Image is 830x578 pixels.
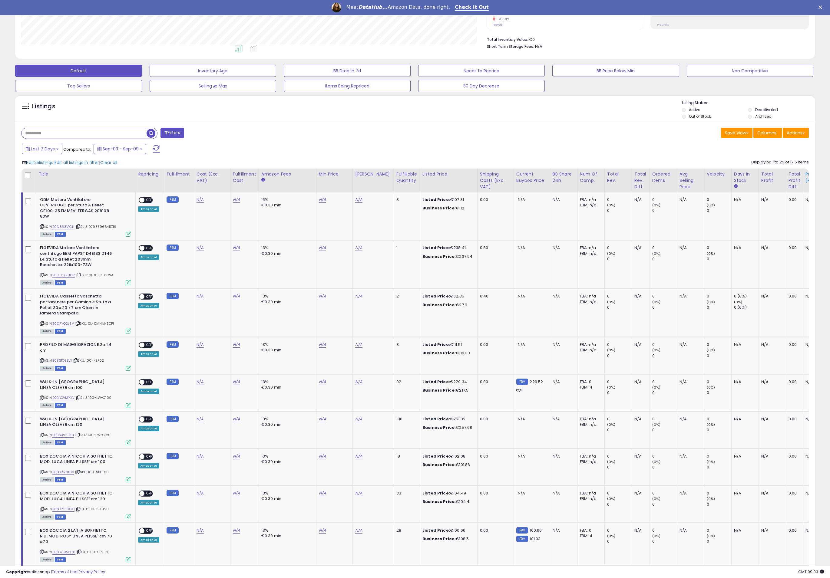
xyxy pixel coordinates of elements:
a: N/A [233,293,240,299]
div: FBM: n/a [580,202,600,208]
b: ODM Motore Ventilatore CENTRIFUGO per Stufa A Pellet CF100-35 EMMEVI FERGAS 209108 80W [40,197,114,221]
div: Fulfillable Quantity [396,171,417,184]
small: (0%) [707,203,715,208]
button: Items Being Repriced [284,80,411,92]
div: 0.00 [480,342,509,347]
small: (0%) [652,300,661,304]
span: | SKU: 0L-0MHM-BOP1 [75,321,114,326]
a: N/A [197,490,204,496]
small: -35.71% [495,17,510,21]
a: N/A [319,293,326,299]
div: FBM: n/a [580,251,600,256]
div: €0.30 min [261,299,312,305]
a: N/A [319,490,326,496]
a: Terms of Use [52,569,78,575]
div: 0 [607,256,632,262]
div: ASIN: [40,294,131,333]
div: N/A [734,342,754,347]
div: €237.94 [422,254,473,259]
div: 92 [396,379,415,385]
div: 0 [707,245,731,251]
div: Amazon AI [138,255,159,260]
a: B0CLDYRHDR [52,273,75,278]
small: (0%) [652,385,661,390]
div: Days In Stock [734,171,756,184]
button: Save View [721,128,752,138]
a: N/A [233,453,240,459]
div: Fulfillment [167,171,191,177]
b: Listed Price: [422,197,450,202]
div: 0.00 [480,379,509,385]
div: €111.51 [422,342,473,347]
b: WALK-IN [GEOGRAPHIC_DATA] LINEA CLEVER cm 100 [40,379,114,392]
div: Displaying 1 to 25 of 1715 items [751,159,809,165]
a: N/A [197,379,204,385]
span: OFF [144,197,154,202]
small: (0%) [652,348,661,353]
small: FBM [167,341,178,348]
div: 0 [707,353,731,359]
small: (0%) [607,300,616,304]
div: 0 [707,197,731,202]
button: Inventory Age [150,65,276,77]
div: Ordered Items [652,171,674,184]
small: (0%) [707,300,715,304]
div: Fulfillment Cost [233,171,256,184]
div: 0.00 [789,342,798,347]
div: 0.40 [480,294,509,299]
label: Deactivated [755,107,778,112]
img: Profile image for Georgie [332,3,341,12]
div: 13% [261,342,312,347]
button: Selling @ Max [150,80,276,92]
div: N/A [761,197,781,202]
a: N/A [197,416,204,422]
div: 15% [261,197,312,202]
div: Amazon AI [138,351,159,357]
div: 0 [607,353,632,359]
div: 0 [652,208,677,213]
div: 13% [261,379,312,385]
div: 0 [707,342,731,347]
span: N/A [518,293,525,299]
div: 0 [607,379,632,385]
div: 1 [396,245,415,251]
small: FBM [167,196,178,203]
h5: Listings [32,102,55,111]
a: B08WLX5QS8 [52,550,75,555]
a: N/A [355,453,362,459]
div: N/A [734,245,754,251]
small: (0%) [734,300,742,304]
div: 2 [396,294,415,299]
div: 0.00 [789,294,798,299]
button: 30 Day Decrease [418,80,545,92]
small: FBM [167,293,178,299]
small: (0%) [607,348,616,353]
div: N/A [634,379,645,385]
div: 0 [652,197,677,202]
small: (0%) [607,385,616,390]
div: Title [38,171,133,177]
div: N/A [680,245,699,251]
a: N/A [319,416,326,422]
div: N/A [553,379,573,385]
span: | SKU: 100-KZF02 [73,358,104,363]
span: All listings currently available for purchase on Amazon [40,329,54,334]
button: Sep-03 - Sep-09 [94,144,146,154]
a: Check It Out [455,4,489,11]
div: 0 [652,353,677,359]
span: All listings currently available for purchase on Amazon [40,403,54,408]
div: 0 [652,379,677,385]
div: FBA: n/a [580,342,600,347]
div: €0.30 min [261,385,312,390]
span: N/A [518,197,525,202]
div: €0.30 min [261,347,312,353]
span: Sep-03 - Sep-09 [103,146,139,152]
div: ASIN: [40,342,131,370]
div: | | [22,159,117,166]
div: FBA: 0 [580,379,600,385]
span: Clear all [100,159,117,166]
div: N/A [553,294,573,299]
div: €116.33 [422,350,473,356]
div: Velocity [707,171,729,177]
div: N/A [734,379,754,385]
